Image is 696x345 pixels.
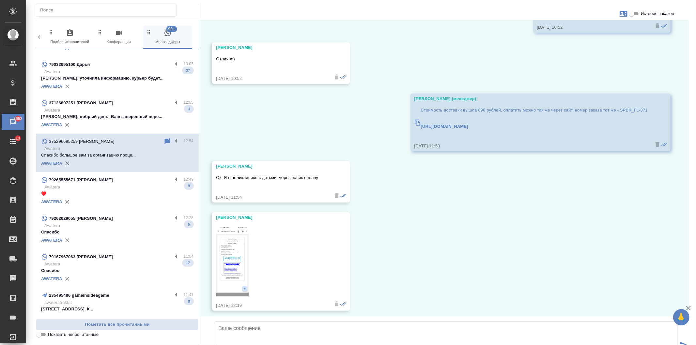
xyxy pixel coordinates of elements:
[36,57,199,95] div: 79032695100 Дарья13:05Awatera[PERSON_NAME], уточнила информацию, курьер будет...37AWATERA
[41,161,62,166] a: AWATERA
[2,133,24,150] a: 13
[48,331,99,338] span: Показать непрочитанные
[216,226,249,296] img: Thumbnail
[62,197,72,207] button: Удалить привязку
[216,56,327,62] p: Отлично)
[184,99,194,106] p: 12:55
[97,29,141,45] span: Конференции
[182,67,194,74] span: 37
[49,254,113,260] p: 79167967063 [PERSON_NAME]
[184,298,194,305] span: 8
[97,29,103,35] svg: Зажми и перетащи, чтобы поменять порядок вкладок
[414,143,648,149] div: [DATE] 11:53
[41,113,193,120] p: [PERSON_NAME], добрый день! Ваш заверенный пере...
[414,96,648,102] div: [PERSON_NAME] (менеджер)
[41,306,193,312] p: [STREET_ADDRESS]. К...
[421,124,468,129] a: [URL][DOMAIN_NAME]
[421,107,648,113] p: Стоимость доставки вышла 696 рублей, оплатить можно так же через сайт, номер заказа тот же - SPBK...
[44,261,193,267] p: Awatera
[49,138,114,145] p: 375296695259 [PERSON_NAME]
[48,29,92,45] span: Подбор исполнителей
[49,292,109,299] p: 235495486 gameinsideagame
[40,6,176,15] input: Поиск
[44,299,193,306] p: awateratraktat
[49,61,90,68] p: 79032695100 Дарья
[216,194,327,201] div: [DATE] 11:54
[44,222,193,229] p: Awatera
[641,10,674,17] span: История заказов
[184,106,194,112] span: 3
[216,302,327,309] div: [DATE] 12:19
[36,134,199,172] div: 375296695259 [PERSON_NAME]12:54AwateraСпасибо большое вам за организацию проце...AWATERA
[184,183,194,189] span: 9
[36,172,199,211] div: 79265555671 [PERSON_NAME]12:49Awatera♥️9AWATERA
[41,229,193,235] p: Спасибо
[36,288,199,316] div: 235495486 gameinsideagame11:47awateratraktat[STREET_ADDRESS]. К...8
[49,100,113,106] p: 37126807251 [PERSON_NAME]
[537,24,648,31] div: [DATE] 10:52
[41,152,193,158] p: Спасибо большое вам за организацию проце...
[216,214,327,221] div: [PERSON_NAME]
[41,267,193,274] p: Спасибо
[184,215,194,221] p: 12:28
[48,29,54,35] svg: Зажми и перетащи, чтобы поменять порядок вкладок
[616,6,631,22] button: Заявки
[184,138,194,144] p: 12:54
[216,75,327,82] div: [DATE] 10:52
[41,199,62,204] a: AWATERA
[184,253,194,260] p: 11:54
[163,138,171,145] div: Пометить непрочитанным
[2,114,24,130] a: 8952
[41,75,193,82] p: [PERSON_NAME], уточнила информацию, курьер будет...
[44,145,193,152] p: Awatera
[36,249,199,288] div: 79167967063 [PERSON_NAME]11:54AwateraСпасибо17AWATERA
[41,122,62,127] a: AWATERA
[184,221,194,228] span: 5
[62,120,72,130] button: Удалить привязку
[216,163,327,170] div: [PERSON_NAME]
[9,115,26,122] span: 8952
[673,309,689,325] button: 🙏
[184,176,194,183] p: 12:49
[41,190,193,197] p: ♥️
[49,177,113,183] p: 79265555671 [PERSON_NAME]
[62,82,72,91] button: Удалить привязку
[182,260,194,266] span: 17
[216,174,327,181] p: Ок. Я в поликлинике с детьми, через часик оплачу
[216,44,327,51] div: [PERSON_NAME]
[41,238,62,243] a: AWATERA
[62,235,72,245] button: Удалить привязку
[44,68,193,75] p: Awatera
[49,215,113,222] p: 79262029055 [PERSON_NAME]
[12,135,24,142] span: 13
[36,319,199,330] button: Пометить все прочитанными
[676,310,687,324] span: 🙏
[44,107,193,113] p: Awatera
[36,95,199,134] div: 37126807251 [PERSON_NAME]12:55Awatera[PERSON_NAME], добрый день! Ваш заверенный пере...3AWATERA
[41,276,62,281] a: AWATERA
[41,84,62,89] a: AWATERA
[146,29,190,45] span: Мессенджеры
[62,274,72,284] button: Удалить привязку
[39,321,195,328] span: Пометить все прочитанными
[166,26,177,32] span: 99+
[62,158,72,168] button: Удалить привязку
[184,292,194,298] p: 11:47
[36,211,199,249] div: 79262029055 [PERSON_NAME]12:28AwateraСпасибо5AWATERA
[184,61,194,67] p: 13:05
[414,105,648,140] a: Стоимость доставки вышла 696 рублей, оплатить можно так же через сайт, номер заказа тот же - SPBK...
[146,29,152,35] svg: Зажми и перетащи, чтобы поменять порядок вкладок
[44,184,193,190] p: Awatera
